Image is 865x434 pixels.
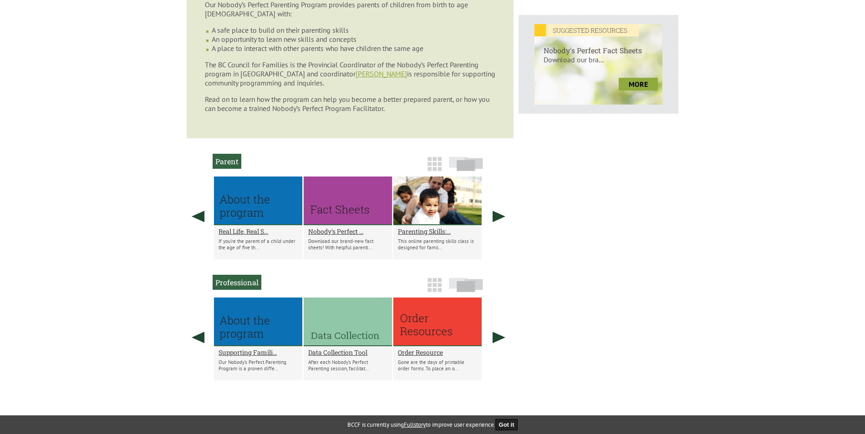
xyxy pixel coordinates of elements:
[534,36,662,55] h6: Nobody's Perfect Fact Sheets
[212,44,495,53] li: A place to interact with other parents who have children the same age
[398,227,477,236] a: Parenting Skills:...
[356,69,407,78] a: [PERSON_NAME]
[446,282,486,297] a: Slide View
[495,419,518,430] button: Got it
[398,238,477,251] p: This online parenting skills class is designed for famil...
[534,24,639,36] em: SUGGESTED RESOURCES
[427,157,442,171] img: grid-icon.png
[619,78,658,91] a: more
[308,227,387,236] a: Nobody's Perfect ...
[393,298,482,380] li: Order Resource
[219,227,298,236] a: Real Life, Real S...
[534,55,662,73] p: Download our bra...
[205,60,495,87] p: The BC Council for Families is the Provincial Coordinator of the Nobody’s Perfect Parenting progr...
[304,177,392,259] li: Nobody's Perfect Fact Sheets
[425,161,444,176] a: Grid View
[213,154,241,169] h2: Parent
[449,278,483,292] img: slide-icon.png
[212,25,495,35] li: A safe place to build on their parenting skills
[308,348,387,357] a: Data Collection Tool
[308,359,387,372] p: After each Nobody’s Perfect Parenting session, facilitat...
[213,275,261,290] h2: Professional
[308,238,387,251] p: Download our brand-new fact sheets! With helpful parenti...
[449,156,483,171] img: slide-icon.png
[212,35,495,44] li: An opportunity to learn new skills and concepts
[398,359,477,372] p: Gone are the days of printable order forms. To place an o...
[304,298,392,380] li: Data Collection Tool
[219,238,298,251] p: If you’re the parent of a child under the age of five th...
[393,177,482,259] li: Parenting Skills: 0-5
[425,282,444,297] a: Grid View
[446,161,486,176] a: Slide View
[214,298,302,380] li: Supporting Families, Reducing Risk
[214,177,302,259] li: Real Life, Real Support for Positive Parenting
[219,348,298,357] a: Supporting Famili...
[427,278,442,292] img: grid-icon.png
[219,359,298,372] p: Our Nobody’s Perfect Parenting Program is a proven diffe...
[205,95,495,113] p: Read on to learn how the program can help you become a better prepared parent, or how you can bec...
[398,348,477,357] a: Order Resource
[404,421,426,429] a: Fullstory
